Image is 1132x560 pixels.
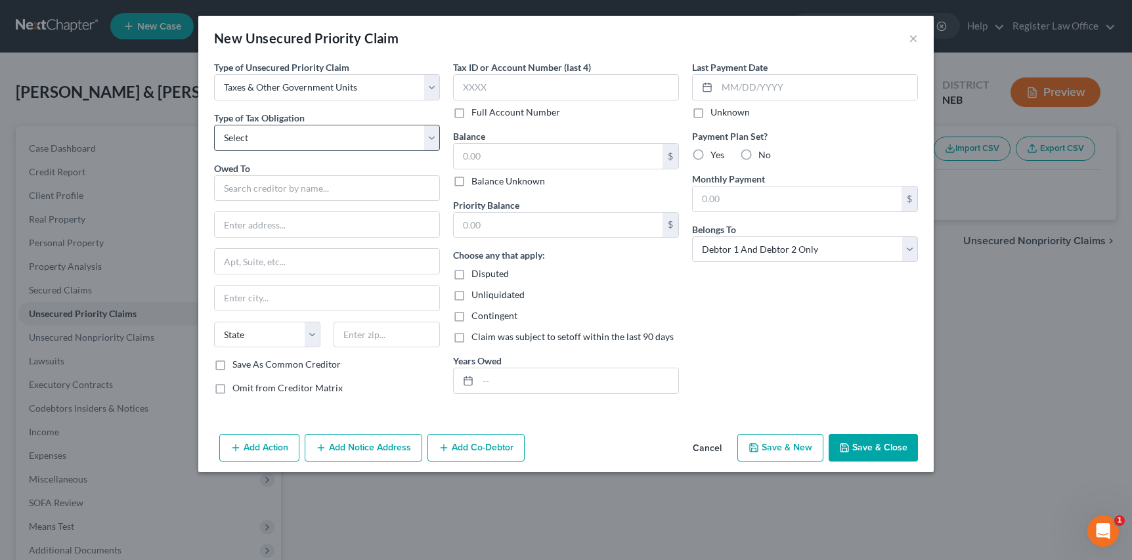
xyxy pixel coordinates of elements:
[471,289,525,300] span: Unliquidated
[215,286,439,311] input: Enter city...
[214,175,440,202] input: Search creditor by name...
[829,434,918,462] button: Save & Close
[471,331,674,342] span: Claim was subject to setoff within the last 90 days
[454,144,663,169] input: 0.00
[692,172,765,186] label: Monthly Payment
[453,248,545,262] label: Choose any that apply:
[305,434,422,462] button: Add Notice Address
[693,186,902,211] input: 0.00
[453,129,485,143] label: Balance
[710,106,750,119] label: Unknown
[682,435,732,462] button: Cancel
[214,163,250,174] span: Owed To
[215,249,439,274] input: Apt, Suite, etc...
[219,434,299,462] button: Add Action
[909,30,918,46] button: ×
[902,186,917,211] div: $
[1087,515,1119,547] iframe: Intercom live chat
[471,310,517,321] span: Contingent
[692,60,768,74] label: Last Payment Date
[334,322,440,348] input: Enter zip...
[692,224,736,235] span: Belongs To
[454,213,663,238] input: 0.00
[453,198,519,212] label: Priority Balance
[471,106,560,119] label: Full Account Number
[663,144,678,169] div: $
[478,368,678,393] input: --
[737,434,823,462] button: Save & New
[427,434,525,462] button: Add Co-Debtor
[471,268,509,279] span: Disputed
[758,149,771,160] span: No
[214,112,305,123] span: Type of Tax Obligation
[232,382,343,393] span: Omit from Creditor Matrix
[471,175,545,188] label: Balance Unknown
[214,29,399,47] div: New Unsecured Priority Claim
[710,149,724,160] span: Yes
[214,62,349,73] span: Type of Unsecured Priority Claim
[453,74,679,100] input: XXXX
[692,129,918,143] label: Payment Plan Set?
[1114,515,1125,526] span: 1
[663,213,678,238] div: $
[453,354,502,368] label: Years Owed
[453,60,591,74] label: Tax ID or Account Number (last 4)
[215,212,439,237] input: Enter address...
[232,358,341,371] label: Save As Common Creditor
[717,75,917,100] input: MM/DD/YYYY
